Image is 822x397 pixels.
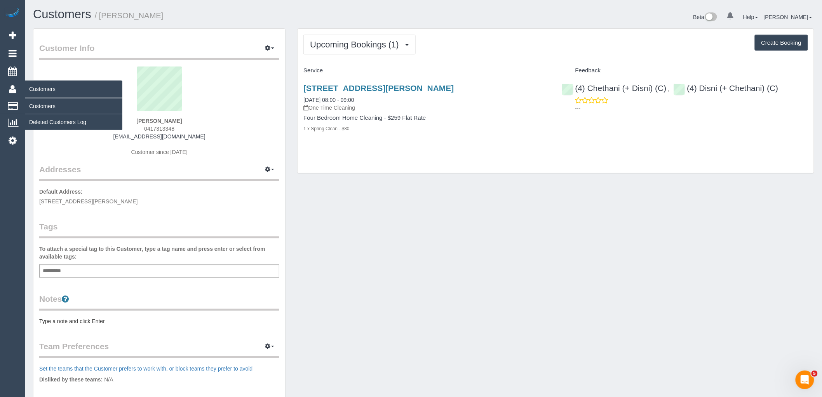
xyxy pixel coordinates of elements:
[668,86,670,92] span: ,
[95,11,164,20] small: / [PERSON_NAME]
[562,84,667,93] a: (4) Chethani (+ Disni) (C)
[104,376,113,383] span: N/A
[144,126,174,132] span: 0417313348
[812,371,818,377] span: 5
[764,14,812,20] a: [PERSON_NAME]
[303,115,550,121] h4: Four Bedroom Home Cleaning - $259 Flat Rate
[39,293,279,311] legend: Notes
[303,97,354,103] a: [DATE] 08:00 - 09:00
[704,12,717,23] img: New interface
[39,317,279,325] pre: Type a note and click Enter
[5,8,20,19] img: Automaid Logo
[39,221,279,238] legend: Tags
[39,245,279,261] label: To attach a special tag to this Customer, type a tag name and press enter or select from availabl...
[796,371,814,389] iframe: Intercom live chat
[303,35,416,54] button: Upcoming Bookings (1)
[674,84,778,93] a: (4) Disni (+ Chethani) (C)
[303,84,454,93] a: [STREET_ADDRESS][PERSON_NAME]
[39,198,138,205] span: [STREET_ADDRESS][PERSON_NAME]
[303,126,349,131] small: 1 x Spring Clean - $80
[755,35,808,51] button: Create Booking
[39,376,103,383] label: Disliked by these teams:
[25,98,122,114] a: Customers
[693,14,718,20] a: Beta
[33,7,91,21] a: Customers
[25,114,122,130] a: Deleted Customers Log
[310,40,403,49] span: Upcoming Bookings (1)
[39,341,279,358] legend: Team Preferences
[303,67,550,74] h4: Service
[136,118,182,124] strong: [PERSON_NAME]
[25,98,122,130] ul: Customers
[575,104,808,112] p: ---
[113,133,205,140] a: [EMAIL_ADDRESS][DOMAIN_NAME]
[562,67,808,74] h4: Feedback
[131,149,188,155] span: Customer since [DATE]
[39,42,279,60] legend: Customer Info
[743,14,758,20] a: Help
[303,104,550,112] p: One Time Cleaning
[25,80,122,98] span: Customers
[39,366,253,372] a: Set the teams that the Customer prefers to work with, or block teams they prefer to avoid
[39,188,83,196] label: Default Address:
